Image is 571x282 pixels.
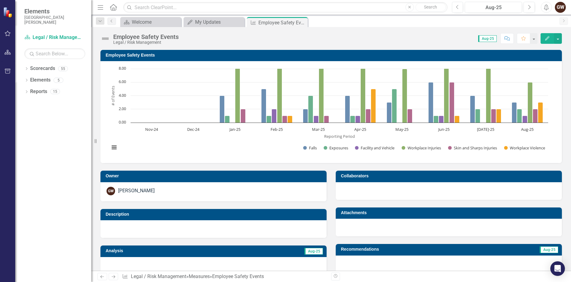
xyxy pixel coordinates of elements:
path: May-25, 8. Workplace Injuries. [402,69,407,123]
path: Jun-25, 6. Skin and Sharps Injuries. [450,82,454,123]
input: Search ClearPoint... [123,2,447,13]
path: Aug-25, 2. Exposures. [517,109,522,123]
text: May-25 [395,127,408,132]
a: Legal / Risk Management [24,34,85,41]
path: Jun-25, 1. Facility and Vehicle. [439,116,444,123]
text: 4.00 [119,92,126,98]
text: Mar-25 [312,127,325,132]
path: Feb-25, 5. Falls. [261,89,266,123]
text: 8.00 [119,65,126,71]
path: Feb-25, 1. Skin and Sharps Injuries. [282,116,287,123]
svg: Interactive chart [107,66,551,157]
h3: Collaborators [341,174,559,178]
div: [PERSON_NAME] [118,187,155,194]
text: Apr-25 [354,127,366,132]
span: Search [424,5,437,9]
a: My Updates [185,18,243,26]
path: Mar-25, 1. Skin and Sharps Injuries. [324,116,329,123]
button: Show Falls [303,145,317,151]
h3: Employee Safety Events [106,53,559,57]
path: Apr-25, 1. Facility and Vehicle. [356,116,360,123]
h3: Description [106,212,324,217]
img: ClearPoint Strategy [2,6,14,18]
g: Workplace Violence, bar series 6 of 6 with 10 bars. [152,89,543,123]
button: View chart menu, Chart [110,143,118,152]
a: Scorecards [30,65,55,72]
span: Elements [24,8,85,15]
img: Not Defined [100,34,110,44]
text: Dec-24 [187,127,200,132]
path: Aug-25, 1. Facility and Vehicle. [523,116,527,123]
div: 5 [54,78,63,83]
path: Jul-25, 10. Workplace Injuries. [486,55,491,123]
path: Aug-25, 3. Workplace Violence. [538,103,543,123]
div: Chart. Highcharts interactive chart. [107,66,556,157]
small: [GEOGRAPHIC_DATA][PERSON_NAME] [24,15,85,25]
path: Feb-25, 10. Workplace Injuries. [277,55,282,123]
path: Apr-25, 1. Exposures. [350,116,355,123]
path: Jan-25, 11. Workplace Injuries. [235,49,240,123]
text: 6.00 [119,79,126,84]
path: Mar-25, 4. Exposures. [308,96,313,123]
path: May-25, 3. Falls. [387,103,392,123]
h3: Analysis [106,249,210,253]
path: Aug-25, 2. Skin and Sharps Injuries. [533,109,538,123]
button: GW [555,2,566,13]
path: May-25, 2. Skin and Sharps Injuries. [408,109,412,123]
path: Jan-25, 4. Falls. [220,96,225,123]
div: GW [107,187,115,195]
button: Show Workplace Injuries [402,145,441,151]
text: Reporting Period [324,134,355,139]
a: Welcome [122,18,180,26]
h3: Owner [106,174,324,178]
path: Apr-25, 2. Skin and Sharps Injuries. [366,109,371,123]
div: Welcome [132,18,180,26]
div: Employee Safety Events [258,19,306,26]
path: Aug-25, 6. Workplace Injuries. [528,82,533,123]
button: Show Workplace Violence [504,145,545,151]
div: » » [122,273,327,280]
button: Search [415,3,446,12]
path: Jun-25, 6. Falls. [429,82,433,123]
div: Open Intercom Messenger [550,261,565,276]
path: Jun-25, 1. Exposures. [434,116,439,123]
text: [DATE]-25 [477,127,494,132]
path: Feb-25, 2. Facility and Vehicle. [272,109,277,123]
path: Jan-25, 2. Skin and Sharps Injuries. [241,109,246,123]
path: Feb-25, 1. Workplace Violence. [288,116,293,123]
path: Mar-25, 2. Falls. [303,109,308,123]
path: Apr-25, 14. Workplace Injuries. [361,29,366,123]
path: Jul-25, 2. Exposures. [475,109,480,123]
text: 0.00 [119,119,126,125]
div: Employee Safety Events [113,33,179,40]
text: Aug-25 [521,127,534,132]
button: Show Skin and Sharps Injuries [448,145,497,151]
a: Measures [189,273,210,279]
path: Jul-25, 4. Falls. [470,96,475,123]
div: Legal / Risk Management [113,40,179,45]
path: Mar-25, 11. Workplace Injuries. [319,49,324,123]
span: Aug-25 [478,35,497,42]
path: Jan-25, 1. Exposures. [225,116,230,123]
path: Apr-25, 4. Falls. [345,96,350,123]
text: Nov-24 [145,127,158,132]
div: Employee Safety Events [212,273,264,279]
div: 55 [58,66,68,71]
path: Jul-25, 2. Skin and Sharps Injuries. [491,109,496,123]
text: Jun-25 [438,127,450,132]
button: Show Exposures [324,145,348,151]
span: Aug-25 [540,246,558,253]
button: Show Facility and Vehicle [355,145,395,151]
div: 15 [50,89,60,94]
a: Elements [30,77,51,84]
h3: Recommendations [341,247,486,252]
button: Aug-25 [465,2,522,13]
path: Feb-25, 1. Exposures. [267,116,271,123]
div: Aug-25 [467,4,520,11]
path: Jul-25, 2. Workplace Violence. [496,109,501,123]
path: Jun-25, 10. Workplace Injuries. [444,55,449,123]
span: Aug-25 [304,248,323,255]
text: # of Events [110,86,116,106]
text: Jan-25 [229,127,240,132]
